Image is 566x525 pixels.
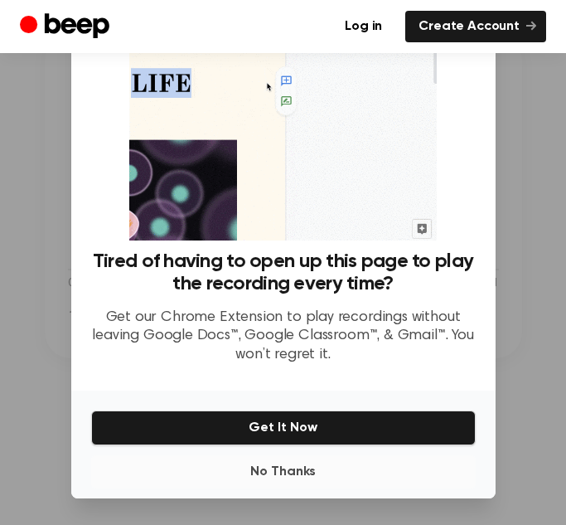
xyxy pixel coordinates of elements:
[331,11,395,42] a: Log in
[91,411,476,445] button: Get It Now
[91,455,476,489] button: No Thanks
[405,11,546,42] a: Create Account
[20,11,114,43] a: Beep
[91,250,476,295] h3: Tired of having to open up this page to play the recording every time?
[91,309,476,365] p: Get our Chrome Extension to play recordings without leaving Google Docs™, Google Classroom™, & Gm...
